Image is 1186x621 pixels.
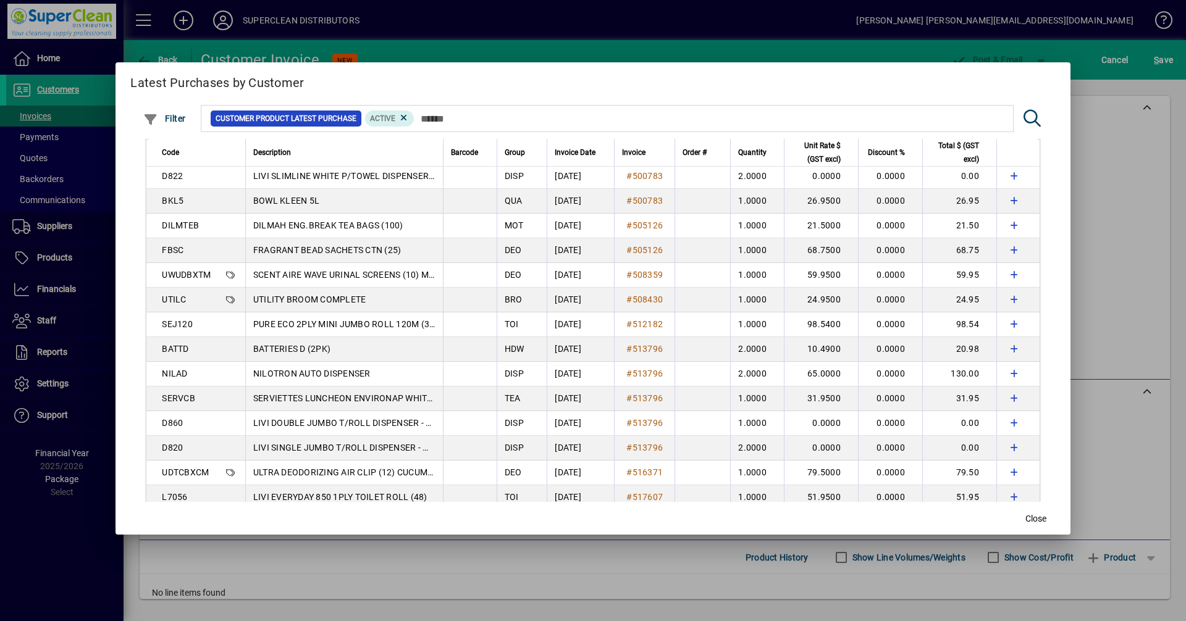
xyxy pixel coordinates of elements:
[922,214,996,238] td: 21.50
[858,362,922,386] td: 0.0000
[622,342,667,356] a: #513796
[858,461,922,485] td: 0.0000
[858,411,922,436] td: 0.0000
[253,245,402,255] span: FRAGRANT BEAD SACHETS CTN (25)
[547,461,614,485] td: [DATE]
[216,112,356,125] span: Customer Product Latest Purchase
[626,294,632,304] span: #
[730,362,784,386] td: 2.0000
[784,238,858,263] td: 68.7500
[505,393,521,403] span: TEA
[622,243,667,257] a: #505126
[922,238,996,263] td: 68.75
[922,485,996,510] td: 51.95
[626,467,632,477] span: #
[922,189,996,214] td: 26.95
[140,107,189,130] button: Filter
[784,164,858,189] td: 0.0000
[622,293,667,306] a: #508430
[162,146,179,159] span: Code
[633,220,663,230] span: 505126
[858,386,922,411] td: 0.0000
[683,146,707,159] span: Order #
[784,288,858,312] td: 24.9500
[633,418,663,428] span: 513796
[730,189,784,214] td: 1.0000
[922,461,996,485] td: 79.50
[505,146,525,159] span: Group
[622,169,667,183] a: #500783
[622,416,667,430] a: #513796
[1025,512,1046,525] span: Close
[505,344,524,354] span: HDW
[253,171,463,181] span: LIVI SLIMLINE WHITE P/TOWEL DISPENSER - LARGE
[1016,507,1056,530] button: Close
[253,196,319,206] span: BOWL KLEEN 5L
[922,362,996,386] td: 130.00
[622,465,667,479] a: #516371
[922,337,996,362] td: 20.98
[858,214,922,238] td: 0.0000
[505,294,523,304] span: BRO
[622,219,667,232] a: #505126
[162,171,183,181] span: D822
[784,485,858,510] td: 51.9500
[622,194,667,207] a: #500783
[505,467,522,477] span: DEO
[922,436,996,461] td: 0.00
[633,369,663,378] span: 513796
[930,139,979,166] span: Total $ (GST excl)
[253,146,435,159] div: Description
[116,62,1070,98] h2: Latest Purchases by Customer
[626,270,632,280] span: #
[730,288,784,312] td: 1.0000
[505,196,523,206] span: QUA
[622,367,667,380] a: #513796
[626,369,632,378] span: #
[505,443,524,452] span: DISP
[547,436,614,461] td: [DATE]
[784,436,858,461] td: 0.0000
[505,418,524,428] span: DISP
[505,319,519,329] span: TOI
[784,337,858,362] td: 10.4900
[547,411,614,436] td: [DATE]
[922,164,996,189] td: 0.00
[505,492,519,502] span: TOI
[626,393,632,403] span: #
[858,263,922,288] td: 0.0000
[858,312,922,337] td: 0.0000
[547,362,614,386] td: [DATE]
[633,270,663,280] span: 508359
[858,238,922,263] td: 0.0000
[784,263,858,288] td: 59.9500
[253,220,403,230] span: DILMAH ENG.BREAK TEA BAGS (100)
[162,492,187,502] span: L7056
[622,391,667,405] a: #513796
[162,220,199,230] span: DILMTEB
[365,110,414,127] mat-chip: Product Activation Status: Active
[162,467,209,477] span: UDTCBXCM
[866,146,916,159] div: Discount %
[253,319,438,329] span: PURE ECO 2PLY MINI JUMBO ROLL 120M (30)
[784,362,858,386] td: 65.0000
[858,288,922,312] td: 0.0000
[784,312,858,337] td: 98.5400
[626,171,632,181] span: #
[162,443,183,452] span: D820
[633,393,663,403] span: 513796
[162,369,187,378] span: NILAD
[547,238,614,263] td: [DATE]
[143,114,186,123] span: Filter
[626,492,632,502] span: #
[253,344,330,354] span: BATTERIES D (2PK)
[633,294,663,304] span: 508430
[792,139,841,166] span: Unit Rate $ (GST excl)
[626,245,632,255] span: #
[162,196,183,206] span: BKL5
[633,443,663,452] span: 513796
[253,294,366,304] span: UTILITY BROOM COMPLETE
[784,411,858,436] td: 0.0000
[922,312,996,337] td: 98.54
[730,164,784,189] td: 2.0000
